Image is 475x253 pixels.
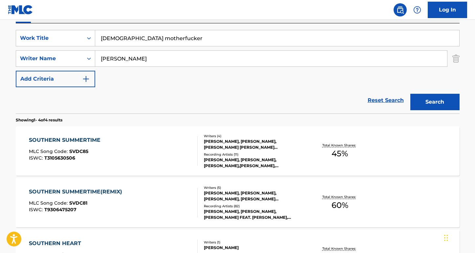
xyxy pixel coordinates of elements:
[442,221,475,253] iframe: Chat Widget
[29,188,125,196] div: SOUTHERN SUMMERTIME(REMIX)
[29,148,69,154] span: MLC Song Code :
[29,200,69,206] span: MLC Song Code :
[20,55,79,63] div: Writer Name
[413,6,421,14] img: help
[204,139,303,150] div: [PERSON_NAME], [PERSON_NAME], [PERSON_NAME] [PERSON_NAME] [PERSON_NAME]
[332,199,348,211] span: 60 %
[442,221,475,253] div: Widget de chat
[69,148,88,154] span: SVDC85
[394,3,407,16] a: Public Search
[204,209,303,220] div: [PERSON_NAME], [PERSON_NAME], [PERSON_NAME] FEAT. [PERSON_NAME], [PERSON_NAME], [PERSON_NAME], [P...
[29,136,104,144] div: SOUTHERN SUMMERTIME
[20,34,79,42] div: Work Title
[29,240,87,247] div: SOUTHERN HEART
[16,126,460,176] a: SOUTHERN SUMMERTIMEMLC Song Code:SVDC85ISWC:T3105630506Writers (4)[PERSON_NAME], [PERSON_NAME], [...
[452,50,460,67] img: Delete Criterion
[16,178,460,227] a: SOUTHERN SUMMERTIME(REMIX)MLC Song Code:SVDC81ISWC:T9306475207Writers (5)[PERSON_NAME], [PERSON_N...
[410,94,460,110] button: Search
[444,228,448,248] div: Glisser
[204,204,303,209] div: Recording Artists ( 82 )
[44,207,76,213] span: T9306475207
[204,157,303,169] div: [PERSON_NAME], [PERSON_NAME], [PERSON_NAME],[PERSON_NAME], [PERSON_NAME], [PERSON_NAME], [PERSON_...
[364,93,407,108] a: Reset Search
[16,71,95,87] button: Add Criteria
[69,200,87,206] span: SVDC81
[82,75,90,83] img: 9d2ae6d4665cec9f34b9.svg
[44,155,75,161] span: T3105630506
[8,5,33,14] img: MLC Logo
[332,148,348,160] span: 45 %
[322,246,357,251] p: Total Known Shares:
[204,245,303,251] div: [PERSON_NAME]
[204,190,303,202] div: [PERSON_NAME], [PERSON_NAME], [PERSON_NAME], [PERSON_NAME] [PERSON_NAME] [PERSON_NAME]
[396,6,404,14] img: search
[204,134,303,139] div: Writers ( 4 )
[204,185,303,190] div: Writers ( 5 )
[322,143,357,148] p: Total Known Shares:
[204,240,303,245] div: Writers ( 1 )
[322,194,357,199] p: Total Known Shares:
[204,152,303,157] div: Recording Artists ( 11 )
[16,30,460,114] form: Search Form
[16,117,62,123] p: Showing 1 - 4 of 4 results
[29,155,44,161] span: ISWC :
[29,207,44,213] span: ISWC :
[411,3,424,16] div: Help
[428,2,467,18] a: Log In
